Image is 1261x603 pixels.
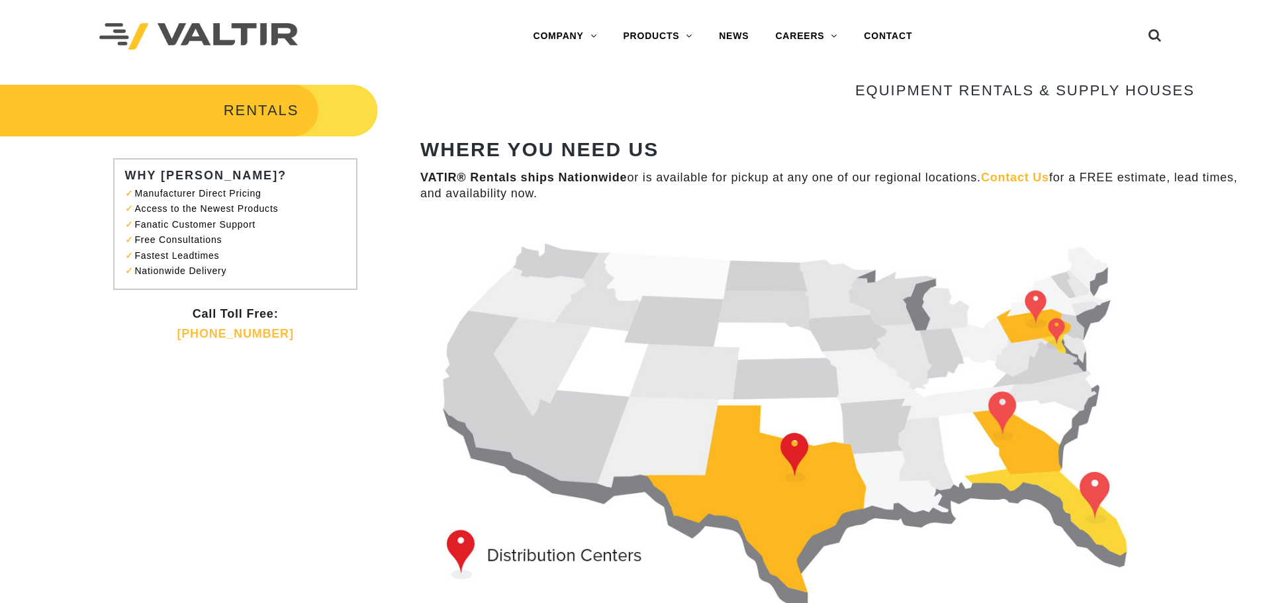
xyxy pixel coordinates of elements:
h3: EQUIPMENT RENTALS & SUPPLY HOUSES [420,83,1195,99]
a: [PHONE_NUMBER] [177,327,293,340]
a: PRODUCTS [610,23,706,50]
li: Free Consultations [131,232,346,248]
li: Nationwide Delivery [131,263,346,279]
a: COMPANY [520,23,610,50]
a: Contact Us [981,171,1049,184]
strong: WHERE YOU NEED US [420,138,659,160]
a: CAREERS [762,23,851,50]
strong: VATIR® Rentals ships Nationwide [420,171,627,184]
li: Manufacturer Direct Pricing [131,186,346,201]
a: CONTACT [851,23,925,50]
p: or is available for pickup at any one of our regional locations. for a FREE estimate, lead times,... [420,170,1241,201]
strong: Call Toll Free: [193,307,279,320]
img: Valtir [99,23,298,50]
li: Fastest Leadtimes [131,248,346,263]
h3: WHY [PERSON_NAME]? [124,169,352,183]
li: Access to the Newest Products [131,201,346,216]
li: Fanatic Customer Support [131,217,346,232]
a: NEWS [706,23,762,50]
